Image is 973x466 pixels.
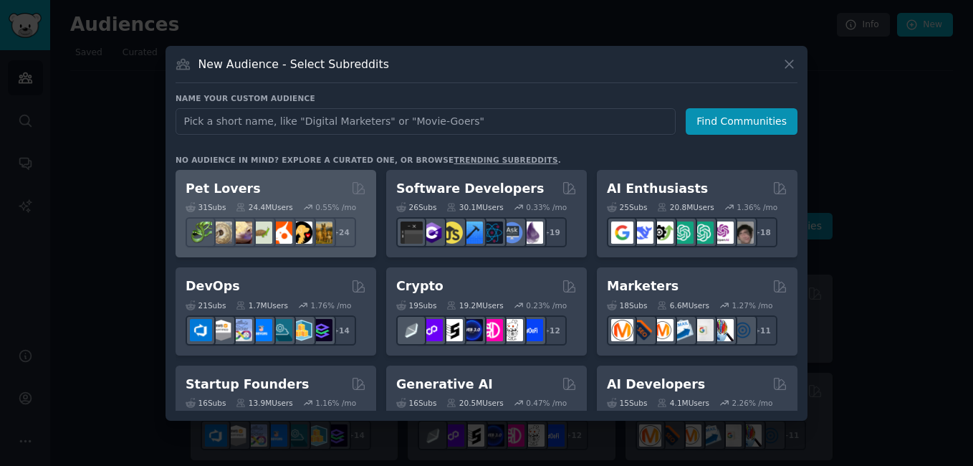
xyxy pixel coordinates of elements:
img: ballpython [210,222,232,244]
img: MarketingResearch [711,319,734,341]
div: 20.8M Users [657,202,714,212]
h2: Pet Lovers [186,180,261,198]
a: trending subreddits [454,156,557,164]
div: 30.1M Users [446,202,503,212]
div: 19 Sub s [396,300,436,310]
div: 13.9M Users [236,398,292,408]
div: 21 Sub s [186,300,226,310]
img: AskMarketing [651,319,674,341]
div: + 24 [326,217,356,247]
img: dogbreed [310,222,332,244]
div: + 14 [326,315,356,346]
img: AskComputerScience [501,222,523,244]
div: 16 Sub s [396,398,436,408]
div: + 11 [747,315,777,346]
div: + 19 [537,217,567,247]
img: OpenAIDev [711,222,734,244]
h2: Software Developers [396,180,544,198]
button: Find Communities [686,108,797,135]
img: Emailmarketing [671,319,694,341]
img: reactnative [481,222,503,244]
div: 1.76 % /mo [311,300,352,310]
div: 25 Sub s [607,202,647,212]
img: AWS_Certified_Experts [210,319,232,341]
img: googleads [691,319,714,341]
img: 0xPolygon [421,319,443,341]
img: chatgpt_promptDesign [671,222,694,244]
img: PlatformEngineers [310,319,332,341]
img: herpetology [190,222,212,244]
input: Pick a short name, like "Digital Marketers" or "Movie-Goers" [176,108,676,135]
div: 4.1M Users [657,398,709,408]
div: 2.26 % /mo [732,398,773,408]
img: GoogleGeminiAI [611,222,633,244]
div: 31 Sub s [186,202,226,212]
img: DevOpsLinks [250,319,272,341]
img: cockatiel [270,222,292,244]
div: 20.5M Users [446,398,503,408]
img: defiblockchain [481,319,503,341]
h2: DevOps [186,277,240,295]
h2: Generative AI [396,376,493,394]
h2: Startup Founders [186,376,309,394]
img: OnlineMarketing [732,319,754,341]
img: turtle [250,222,272,244]
img: leopardgeckos [230,222,252,244]
div: 0.47 % /mo [526,398,567,408]
img: aws_cdk [290,319,312,341]
img: AItoolsCatalog [651,222,674,244]
div: 6.6M Users [657,300,709,310]
img: bigseo [631,319,653,341]
div: 0.23 % /mo [526,300,567,310]
div: 19.2M Users [446,300,503,310]
img: Docker_DevOps [230,319,252,341]
img: PetAdvice [290,222,312,244]
div: 0.33 % /mo [526,202,567,212]
div: 1.7M Users [236,300,288,310]
div: 24.4M Users [236,202,292,212]
h2: AI Developers [607,376,705,394]
img: DeepSeek [631,222,653,244]
img: ethfinance [401,319,423,341]
h2: Marketers [607,277,679,295]
div: No audience in mind? Explore a curated one, or browse . [176,155,561,165]
h2: AI Enthusiasts [607,180,708,198]
div: 26 Sub s [396,202,436,212]
img: iOSProgramming [461,222,483,244]
div: 18 Sub s [607,300,647,310]
img: chatgpt_prompts_ [691,222,714,244]
img: ethstaker [441,319,463,341]
h3: Name your custom audience [176,93,797,103]
img: web3 [461,319,483,341]
h2: Crypto [396,277,444,295]
div: 1.36 % /mo [737,202,777,212]
img: csharp [421,222,443,244]
img: ArtificalIntelligence [732,222,754,244]
div: + 18 [747,217,777,247]
div: 1.27 % /mo [732,300,773,310]
img: azuredevops [190,319,212,341]
img: content_marketing [611,319,633,341]
div: 0.55 % /mo [315,202,356,212]
img: elixir [521,222,543,244]
div: 1.16 % /mo [315,398,356,408]
img: CryptoNews [501,319,523,341]
img: defi_ [521,319,543,341]
div: 15 Sub s [607,398,647,408]
div: 16 Sub s [186,398,226,408]
h3: New Audience - Select Subreddits [198,57,389,72]
img: software [401,222,423,244]
img: platformengineering [270,319,292,341]
div: + 12 [537,315,567,346]
img: learnjavascript [441,222,463,244]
